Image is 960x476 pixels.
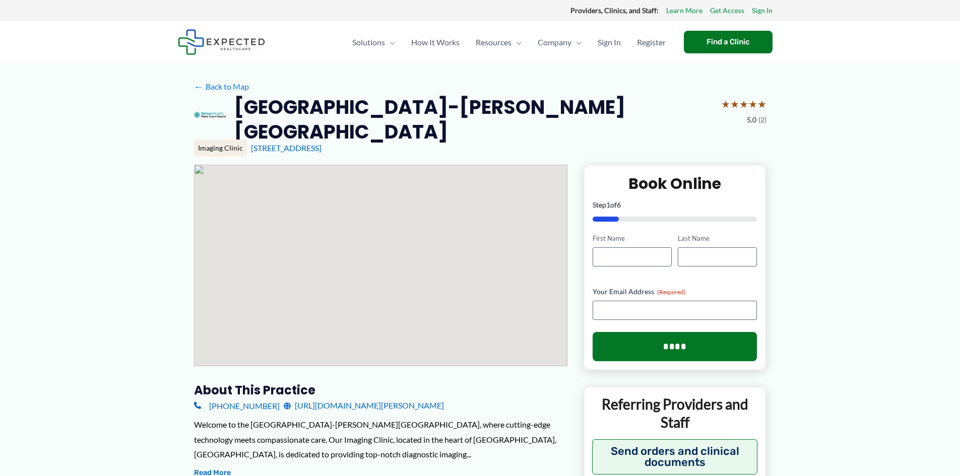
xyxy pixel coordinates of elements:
span: Register [637,25,666,60]
span: ★ [757,95,766,113]
span: ★ [739,95,748,113]
h2: Book Online [593,174,757,193]
img: Expected Healthcare Logo - side, dark font, small [178,29,265,55]
a: SolutionsMenu Toggle [344,25,403,60]
a: [URL][DOMAIN_NAME][PERSON_NAME] [284,398,444,413]
span: 1 [606,200,610,209]
button: Send orders and clinical documents [592,439,758,474]
span: Menu Toggle [511,25,522,60]
p: Referring Providers and Staff [592,395,758,432]
div: Welcome to the [GEOGRAPHIC_DATA]-[PERSON_NAME][GEOGRAPHIC_DATA], where cutting-edge technology me... [194,417,567,462]
span: Menu Toggle [571,25,582,60]
strong: Providers, Clinics, and Staff: [570,6,659,15]
span: ★ [730,95,739,113]
span: ★ [721,95,730,113]
span: ← [194,82,204,91]
a: ←Back to Map [194,79,249,94]
a: Find a Clinic [684,31,773,53]
h2: [GEOGRAPHIC_DATA]-[PERSON_NAME][GEOGRAPHIC_DATA] [234,95,713,145]
h3: About this practice [194,382,567,398]
span: Company [538,25,571,60]
span: (Required) [657,288,686,296]
span: 5.0 [747,113,756,126]
a: Learn More [666,4,702,17]
p: Step of [593,201,757,209]
a: Get Access [710,4,744,17]
a: [PHONE_NUMBER] [194,398,280,413]
nav: Primary Site Navigation [344,25,674,60]
div: Imaging Clinic [194,140,247,157]
span: 6 [617,200,621,209]
label: Last Name [678,234,757,243]
a: CompanyMenu Toggle [530,25,590,60]
a: ResourcesMenu Toggle [468,25,530,60]
span: Solutions [352,25,385,60]
span: Resources [476,25,511,60]
a: How It Works [403,25,468,60]
a: Sign In [590,25,629,60]
span: ★ [748,95,757,113]
a: Register [629,25,674,60]
span: (2) [758,113,766,126]
span: Menu Toggle [385,25,395,60]
a: Sign In [752,4,773,17]
label: Your Email Address [593,287,757,297]
span: How It Works [411,25,460,60]
span: Sign In [598,25,621,60]
label: First Name [593,234,672,243]
a: [STREET_ADDRESS] [251,143,322,153]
